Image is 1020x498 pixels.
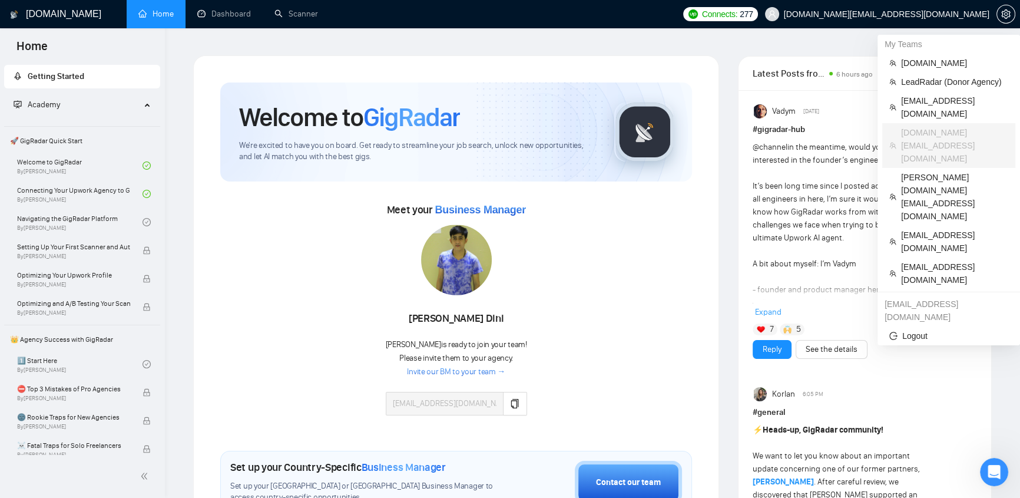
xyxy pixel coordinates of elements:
[889,329,1008,342] span: Logout
[17,181,143,207] a: Connecting Your Upwork Agency to GigRadarBy[PERSON_NAME]
[877,35,1020,54] div: My Teams
[755,307,781,317] span: Expand
[901,260,1008,286] span: [EMAIL_ADDRESS][DOMAIN_NAME]
[783,325,792,334] img: 🙌
[140,470,152,482] span: double-left
[996,5,1015,24] button: setting
[143,246,151,255] span: lock
[17,411,130,423] span: 🌚 Rookie Traps for New Agencies
[702,8,737,21] span: Connects:
[17,298,130,309] span: Optimizing and A/B Testing Your Scanner for Better Results
[143,417,151,425] span: lock
[143,445,151,453] span: lock
[143,190,151,198] span: check-circle
[17,383,130,395] span: ⛔ Top 3 Mistakes of Pro Agencies
[4,65,160,88] li: Getting Started
[421,225,492,295] img: 1700136780251-IMG-20231106-WA0046.jpg
[772,388,795,401] span: Korlan
[363,101,460,133] span: GigRadar
[753,406,977,419] h1: # general
[772,105,796,118] span: Vadym
[901,94,1008,120] span: [EMAIL_ADDRESS][DOMAIN_NAME]
[997,9,1015,19] span: setting
[754,104,768,118] img: Vadym
[17,241,130,253] span: Setting Up Your First Scanner and Auto-Bidder
[901,57,1008,70] span: [DOMAIN_NAME]
[28,71,84,81] span: Getting Started
[143,360,151,368] span: check-circle
[806,343,857,356] a: See the details
[435,204,526,216] span: Business Manager
[138,9,174,19] a: homeHome
[10,5,18,24] img: logo
[901,229,1008,255] span: [EMAIL_ADDRESS][DOMAIN_NAME]
[763,425,883,435] strong: Heads-up, GigRadar community!
[14,100,22,108] span: fund-projection-screen
[889,270,896,277] span: team
[17,423,130,430] span: By [PERSON_NAME]
[407,367,505,378] a: Invite our BM to your team →
[143,161,151,170] span: check-circle
[753,66,826,81] span: Latest Posts from the GigRadar Community
[17,269,130,281] span: Optimizing Your Upwork Profile
[5,129,159,153] span: 🚀 GigRadar Quick Start
[754,387,768,401] img: Korlan
[688,9,698,19] img: upwork-logo.png
[901,171,1008,223] span: [PERSON_NAME][DOMAIN_NAME][EMAIL_ADDRESS][DOMAIN_NAME]
[503,392,527,415] button: copy
[753,477,814,487] a: [PERSON_NAME]
[753,123,977,136] h1: # gigradar-hub
[387,203,526,216] span: Meet your
[14,100,60,110] span: Academy
[889,78,896,85] span: team
[996,9,1015,19] a: setting
[14,72,22,80] span: rocket
[399,353,513,363] span: Please invite them to your agency.
[143,303,151,311] span: lock
[889,332,898,340] span: logout
[901,126,1008,165] span: [DOMAIN_NAME][EMAIL_ADDRESS][DOMAIN_NAME]
[28,100,60,110] span: Academy
[239,101,460,133] h1: Welcome to
[17,395,130,402] span: By [PERSON_NAME]
[889,60,896,67] span: team
[7,38,57,62] span: Home
[757,325,765,334] img: ❤️
[362,461,446,474] span: Business Manager
[17,281,130,288] span: By [PERSON_NAME]
[803,389,823,400] span: 6:05 PM
[17,440,130,451] span: ☠️ Fatal Traps for Solo Freelancers
[889,104,896,111] span: team
[796,324,801,335] span: 5
[17,451,130,459] span: By [PERSON_NAME]
[17,351,143,377] a: 1️⃣ Start HereBy[PERSON_NAME]
[510,399,519,408] span: copy
[17,209,143,235] a: Navigating the GigRadar PlatformBy[PERSON_NAME]
[753,142,787,152] span: @channel
[889,238,896,245] span: team
[143,388,151,397] span: lock
[386,339,527,349] span: [PERSON_NAME] is ready to join your team!
[877,295,1020,326] div: oleksii.b@gigradar.io
[889,142,896,149] span: team
[763,343,781,356] a: Reply
[889,193,896,200] span: team
[143,218,151,226] span: check-circle
[239,140,595,163] span: We're excited to have you on board. Get ready to streamline your job search, unlock new opportuni...
[143,275,151,283] span: lock
[740,8,753,21] span: 277
[901,75,1008,88] span: LeadRadar (Donor Agency)
[753,425,763,435] span: ⚡
[615,103,674,161] img: gigradar-logo.png
[753,141,932,491] div: in the meantime, would you be interested in the founder’s engineering blog? It’s been long time s...
[796,340,867,359] button: See the details
[17,253,130,260] span: By [PERSON_NAME]
[274,9,318,19] a: searchScanner
[197,9,251,19] a: dashboardDashboard
[836,70,873,78] span: 6 hours ago
[770,324,774,335] span: 7
[386,309,527,329] div: [PERSON_NAME] Dini
[803,106,819,117] span: [DATE]
[230,461,446,474] h1: Set up your Country-Specific
[5,328,159,351] span: 👑 Agency Success with GigRadar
